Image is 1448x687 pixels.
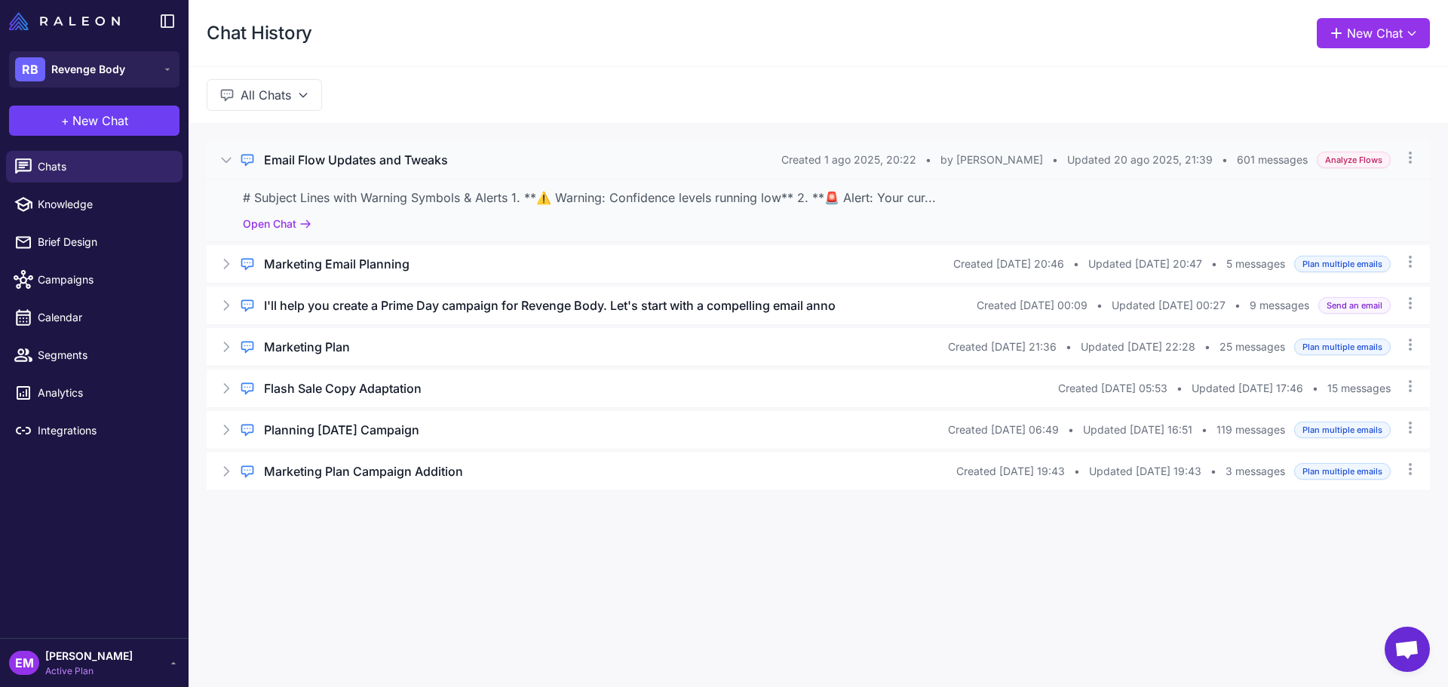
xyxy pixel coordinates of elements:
[953,256,1064,272] span: Created [DATE] 20:46
[264,462,463,480] h3: Marketing Plan Campaign Addition
[1210,463,1216,480] span: •
[264,151,448,169] h3: Email Flow Updates and Tweaks
[264,379,422,397] h3: Flash Sale Copy Adaptation
[1068,422,1074,438] span: •
[15,57,45,81] div: RB
[1074,463,1080,480] span: •
[1058,380,1167,397] span: Created [DATE] 05:53
[51,61,125,78] span: Revenge Body
[6,377,183,409] a: Analytics
[38,347,170,363] span: Segments
[38,385,170,401] span: Analytics
[1294,339,1391,356] span: Plan multiple emails
[1216,422,1285,438] span: 119 messages
[1211,256,1217,272] span: •
[243,189,1394,207] div: # Subject Lines with Warning Symbols & Alerts 1. **⚠️ Warning: Confidence levels running low** 2....
[1250,297,1309,314] span: 9 messages
[6,264,183,296] a: Campaigns
[72,112,128,130] span: New Chat
[1089,463,1201,480] span: Updated [DATE] 19:43
[6,189,183,220] a: Knowledge
[207,21,312,45] h1: Chat History
[9,51,179,87] button: RBRevenge Body
[1327,380,1391,397] span: 15 messages
[1237,152,1308,168] span: 601 messages
[38,309,170,326] span: Calendar
[9,12,126,30] a: Raleon Logo
[948,339,1057,355] span: Created [DATE] 21:36
[264,296,836,314] h3: I'll help you create a Prime Day campaign for Revenge Body. Let's start with a compelling email anno
[243,216,311,232] button: Open Chat
[9,106,179,136] button: +New Chat
[9,651,39,675] div: EM
[1067,152,1213,168] span: Updated 20 ago 2025, 21:39
[1317,18,1430,48] button: New Chat
[1318,297,1391,314] span: Send an email
[1204,339,1210,355] span: •
[1294,463,1391,480] span: Plan multiple emails
[6,339,183,371] a: Segments
[925,152,931,168] span: •
[38,234,170,250] span: Brief Design
[6,226,183,258] a: Brief Design
[1226,256,1285,272] span: 5 messages
[1088,256,1202,272] span: Updated [DATE] 20:47
[264,421,419,439] h3: Planning [DATE] Campaign
[38,158,170,175] span: Chats
[38,196,170,213] span: Knowledge
[1385,627,1430,672] a: Chat abierto
[6,415,183,446] a: Integrations
[1294,422,1391,439] span: Plan multiple emails
[1294,256,1391,273] span: Plan multiple emails
[61,112,69,130] span: +
[1235,297,1241,314] span: •
[1222,152,1228,168] span: •
[1083,422,1192,438] span: Updated [DATE] 16:51
[956,463,1065,480] span: Created [DATE] 19:43
[207,79,322,111] button: All Chats
[1066,339,1072,355] span: •
[948,422,1059,438] span: Created [DATE] 06:49
[1312,380,1318,397] span: •
[1112,297,1226,314] span: Updated [DATE] 00:27
[781,152,916,168] span: Created 1 ago 2025, 20:22
[1097,297,1103,314] span: •
[1176,380,1183,397] span: •
[1226,463,1285,480] span: 3 messages
[6,151,183,182] a: Chats
[38,271,170,288] span: Campaigns
[45,648,133,664] span: [PERSON_NAME]
[38,422,170,439] span: Integrations
[264,255,410,273] h3: Marketing Email Planning
[1081,339,1195,355] span: Updated [DATE] 22:28
[1201,422,1207,438] span: •
[940,152,1043,168] span: by [PERSON_NAME]
[6,302,183,333] a: Calendar
[977,297,1088,314] span: Created [DATE] 00:09
[1192,380,1303,397] span: Updated [DATE] 17:46
[1073,256,1079,272] span: •
[45,664,133,678] span: Active Plan
[1052,152,1058,168] span: •
[9,12,120,30] img: Raleon Logo
[1219,339,1285,355] span: 25 messages
[1317,152,1391,169] span: Analyze Flows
